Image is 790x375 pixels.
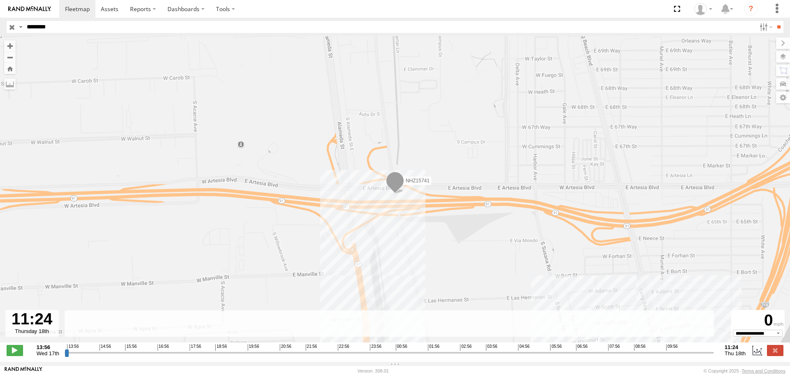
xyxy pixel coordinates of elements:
[280,344,291,351] span: 20:56
[8,6,51,12] img: rand-logo.svg
[776,92,790,103] label: Map Settings
[725,344,746,350] strong: 11:24
[428,344,439,351] span: 01:56
[4,63,16,74] button: Zoom Home
[704,368,785,373] div: © Copyright 2025 -
[608,344,620,351] span: 07:56
[5,367,42,375] a: Visit our Website
[125,344,137,351] span: 15:56
[158,344,169,351] span: 16:56
[370,344,381,351] span: 23:56
[634,344,646,351] span: 08:56
[215,344,227,351] span: 18:56
[67,344,79,351] span: 13:56
[732,311,783,330] div: 0
[550,344,562,351] span: 05:56
[4,40,16,51] button: Zoom in
[358,368,389,373] div: Version: 308.01
[7,345,23,356] label: Play/Stop
[306,344,317,351] span: 21:56
[742,368,785,373] a: Terms and Conditions
[100,344,111,351] span: 14:56
[17,21,24,33] label: Search Query
[576,344,588,351] span: 06:56
[486,344,497,351] span: 03:56
[691,3,715,15] div: Zulema McIntosch
[4,51,16,63] button: Zoom out
[756,21,774,33] label: Search Filter Options
[744,2,757,16] i: ?
[666,344,678,351] span: 09:56
[338,344,349,351] span: 22:56
[725,350,746,356] span: Thu 18th Sep 2025
[37,344,59,350] strong: 13:56
[37,350,59,356] span: Wed 17th Sep 2025
[396,344,407,351] span: 00:56
[190,344,201,351] span: 17:56
[518,344,530,351] span: 04:56
[460,344,472,351] span: 02:56
[248,344,259,351] span: 19:56
[4,78,16,90] label: Measure
[767,345,783,356] label: Close
[406,177,430,183] span: NHZ15741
